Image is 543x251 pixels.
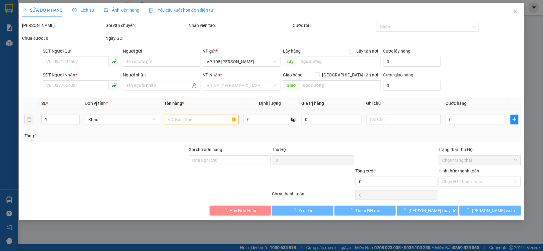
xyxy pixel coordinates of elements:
div: [PERSON_NAME]: [22,22,104,29]
span: loading [292,208,299,212]
span: clock-circle [72,8,77,12]
input: VD: Bàn, Ghế [164,115,239,124]
span: picture [104,8,108,12]
span: SỬA ĐƠN HÀNG [22,8,63,13]
span: [PERSON_NAME] thay đổi [409,207,458,214]
div: Trạng thái Thu Hộ [439,146,521,153]
span: Thêm ĐH mới [356,207,382,214]
label: Cước lấy hàng [383,49,411,54]
button: Yêu cầu [272,206,334,216]
span: Giao [283,80,299,90]
span: loading [223,208,229,212]
input: Cước lấy hàng [383,57,441,67]
button: plus [511,115,518,124]
input: Dọc đường [299,80,381,90]
div: VP gửi [203,48,281,54]
button: Close [507,3,524,20]
span: close [513,9,518,14]
button: [PERSON_NAME] thay đổi [397,206,459,216]
span: Đơn vị tính [85,101,108,106]
div: Ngày GD: [105,35,188,42]
span: Lấy [283,57,297,66]
span: Tổng cước [355,168,376,173]
button: delete [24,115,34,124]
span: Chọn trạng thái [442,156,517,165]
b: 0 [46,36,48,41]
span: Lịch sử [72,8,94,13]
button: Hủy Đơn Hàng [210,206,271,216]
div: SĐT Người Gửi [43,48,120,54]
span: VP Nhận [203,72,220,77]
div: Gói vận chuyển: [105,22,188,29]
span: Giá trị hàng [301,101,324,106]
label: Ghi chú đơn hàng [189,147,222,152]
div: Cước rồi : [293,22,375,29]
span: phone [112,59,117,64]
span: Yêu cầu [299,207,314,214]
input: Cước giao hàng [383,81,441,90]
span: loading [402,208,409,212]
span: Ảnh kiện hàng [104,8,139,13]
span: [GEOGRAPHIC_DATA] tận nơi [320,72,381,78]
input: Dọc đường [297,57,381,66]
div: Người gửi [123,48,200,54]
span: Thu Hộ [272,147,286,152]
span: Lấy tận nơi [354,48,381,54]
span: edit [22,8,26,12]
span: Yêu cầu xuất hóa đơn điện tử [149,8,214,13]
div: Nhân viên tạo: [189,22,292,29]
span: phone [112,83,117,87]
span: Định lượng [259,101,281,106]
span: Hủy Đơn Hàng [229,207,258,214]
span: [PERSON_NAME] và In [472,207,515,214]
span: Cước hàng [446,101,467,106]
span: kg [290,115,296,124]
span: Tên hàng [164,101,184,106]
span: Lấy hàng [283,49,301,54]
span: Khác [88,115,156,124]
button: Thêm ĐH mới [335,206,396,216]
label: Cước giao hàng [383,72,413,77]
div: SĐT Người Nhận [43,72,120,78]
span: loading [349,208,356,212]
img: icon [149,8,154,13]
span: plus [511,117,518,122]
input: Ghi chú đơn hàng [189,155,271,165]
label: Hình thức thanh toán [439,168,479,173]
th: Ghi chú [364,98,443,109]
input: Ghi Chú [366,115,441,124]
div: Chưa thanh toán [271,190,355,201]
div: Chưa cước : [22,35,104,42]
button: [PERSON_NAME] và In [460,206,521,216]
span: VP 108 Lê Hồng Phong - Vũng Tàu [207,57,277,66]
span: SL [41,101,46,106]
span: user-add [192,83,197,88]
div: Tổng: 1 [24,132,210,139]
span: Giao hàng [283,72,303,77]
span: loading [466,208,472,212]
div: Người nhận [123,72,200,78]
